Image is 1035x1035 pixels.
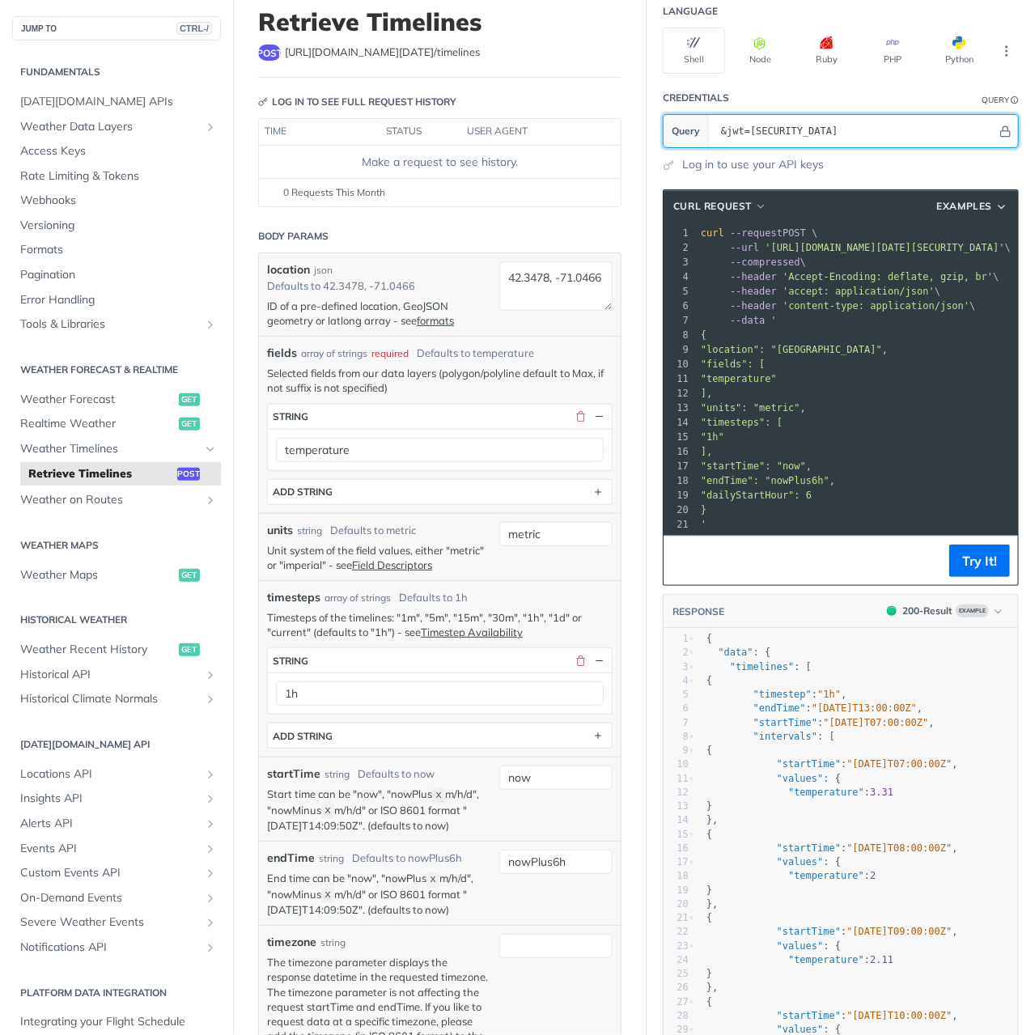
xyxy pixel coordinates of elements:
[701,257,806,268] span: \
[777,856,824,867] span: "values"
[297,524,322,538] div: string
[664,967,689,981] div: 25
[325,806,331,817] span: X
[846,926,952,937] span: "[DATE]T09:00:00Z"
[663,4,718,19] div: Language
[706,633,712,644] span: {
[664,744,689,757] div: 9
[664,444,691,459] div: 16
[204,494,217,507] button: Show subpages for Weather on Routes
[672,124,700,138] span: Query
[783,300,969,312] span: 'content-type: application/json'
[753,689,812,700] span: "timestep"
[574,653,588,668] button: Delete
[701,475,835,486] span: "endTime": "nowPlus6h",
[870,870,876,881] span: 2
[846,842,952,854] span: "[DATE]T08:00:00Z"
[273,410,308,422] div: string
[706,814,719,825] span: },
[701,504,706,515] span: }
[12,288,221,312] a: Error Handling
[436,790,442,801] span: X
[20,1014,217,1030] span: Integrating your Flight Schedule
[664,386,691,401] div: 12
[664,415,691,430] div: 14
[319,851,344,866] div: string
[730,300,777,312] span: --header
[20,492,200,508] span: Weather on Routes
[20,292,217,308] span: Error Handling
[179,643,200,656] span: get
[902,604,952,618] div: 200 - Result
[179,418,200,431] span: get
[20,791,200,807] span: Insights API
[713,115,997,147] input: apikey
[663,28,725,74] button: Shell
[668,198,773,214] button: cURL Request
[706,689,847,700] span: : ,
[664,897,689,911] div: 20
[12,388,221,412] a: Weather Forecastget
[273,730,333,742] div: ADD string
[267,345,297,362] span: fields
[664,401,691,415] div: 13
[879,603,1010,619] button: 200200-ResultExample
[20,642,175,658] span: Weather Recent History
[12,812,221,836] a: Alerts APIShow subpages for Alerts API
[12,437,221,461] a: Weather TimelinesHide subpages for Weather Timelines
[399,590,468,606] div: Defaults to 1h
[956,604,989,617] span: Example
[783,271,993,282] span: 'Accept-Encoding: deflate, gzip, br'
[20,667,200,683] span: Historical API
[706,870,876,881] span: :
[788,787,864,798] span: "temperature"
[673,199,752,214] span: cURL Request
[179,393,200,406] span: get
[20,119,200,135] span: Weather Data Layers
[701,300,976,312] span: \
[204,121,217,134] button: Show subpages for Weather Data Layers
[358,766,435,783] div: Defaults to now
[706,647,771,658] span: : {
[267,610,613,639] p: Timesteps of the timelines: "1m", "5m", "15m", "30m", "1h", "1d" or "current" (defaults to "1h") ...
[20,914,200,931] span: Severe Weather Events
[706,884,712,896] span: }
[664,772,689,786] div: 11
[12,263,221,287] a: Pagination
[701,227,724,239] span: curl
[777,926,841,937] span: "startTime"
[931,198,1014,214] button: Examples
[730,257,800,268] span: --compressed
[664,299,691,313] div: 6
[20,940,200,956] span: Notifications API
[664,674,689,688] div: 4
[204,941,217,954] button: Show subpages for Notifications API
[380,119,461,145] th: status
[701,329,706,341] span: {
[664,226,691,240] div: 1
[330,523,416,539] div: Defaults to metric
[12,214,221,238] a: Versioning
[788,954,864,965] span: "temperature"
[777,773,824,784] span: "values"
[20,193,217,209] span: Webhooks
[12,363,221,377] h2: Weather Forecast & realtime
[371,346,409,361] div: required
[664,115,709,147] button: Query
[268,405,612,429] button: string
[706,912,712,923] span: {
[352,558,432,571] a: Field Descriptors
[267,871,491,917] p: End time can be "now", "nowPlus m/h/d", "nowMinus m/h/d" or ISO 8601 format "[DATE]T14:09:50Z". (...
[204,892,217,905] button: Show subpages for On-Demand Events
[421,626,523,638] a: Timestep Availability
[12,638,221,662] a: Weather Recent Historyget
[204,693,217,706] button: Show subpages for Historical Climate Normals
[701,358,765,370] span: "fields": [
[701,286,940,297] span: \
[258,97,268,107] svg: Key
[664,255,691,269] div: 3
[718,647,753,658] span: "data"
[817,689,841,700] span: "1h"
[204,867,217,880] button: Show subpages for Custom Events API
[706,702,923,714] span: : ,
